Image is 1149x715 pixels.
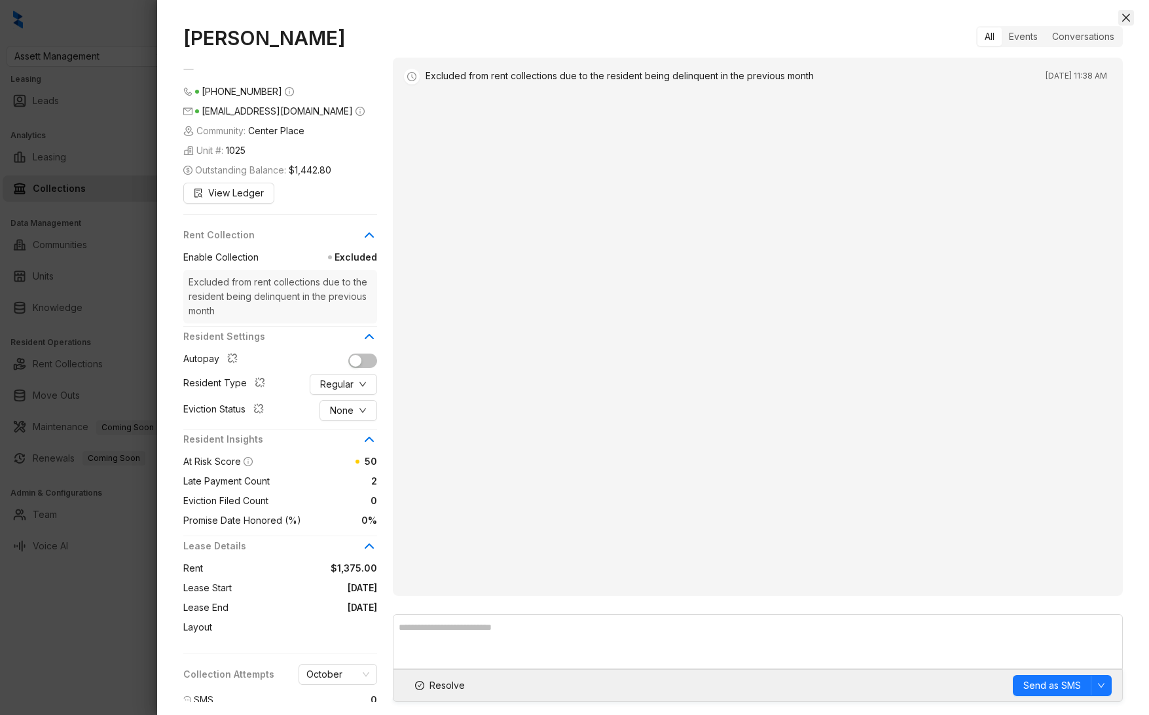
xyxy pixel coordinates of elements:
[183,561,203,576] span: Rent
[183,539,377,561] div: Lease Details
[183,539,361,553] span: Lease Details
[183,124,304,138] span: Community:
[183,513,301,528] span: Promise Date Honored (%)
[183,696,191,704] span: message
[194,693,213,707] span: SMS
[359,407,367,414] span: down
[183,107,192,116] span: mail
[183,352,243,369] div: Autopay
[226,143,246,158] span: 1025
[183,329,361,344] span: Resident Settings
[310,374,377,395] button: Regulardown
[244,457,253,466] span: info-circle
[183,474,270,488] span: Late Payment Count
[183,228,377,250] div: Rent Collection
[183,329,377,352] div: Resident Settings
[183,376,270,393] div: Resident Type
[202,105,353,117] span: [EMAIL_ADDRESS][DOMAIN_NAME]
[183,183,274,204] button: View Ledger
[301,513,377,528] span: 0%
[183,432,377,454] div: Resident Insights
[415,681,424,690] span: check-circle
[183,600,228,615] span: Lease End
[1002,27,1045,46] div: Events
[183,145,194,156] img: building-icon
[330,403,354,418] span: None
[183,432,361,447] span: Resident Insights
[977,27,1002,46] div: All
[976,26,1123,47] div: segmented control
[268,494,377,508] span: 0
[183,250,259,265] span: Enable Collection
[1118,10,1134,26] button: Close
[365,456,377,467] span: 50
[183,26,377,50] h1: [PERSON_NAME]
[183,143,246,158] span: Unit #:
[426,69,814,83] div: Excluded from rent collections due to the resident being delinquent in the previous month
[183,166,192,175] span: dollar
[248,124,304,138] span: Center Place
[371,693,377,707] span: 0
[183,228,361,242] span: Rent Collection
[228,600,377,615] span: [DATE]
[285,87,294,96] span: info-circle
[203,561,377,576] span: $1,375.00
[183,456,241,467] span: At Risk Score
[1121,12,1131,23] span: close
[404,675,476,696] button: Resolve
[232,581,377,595] span: [DATE]
[183,581,232,595] span: Lease Start
[183,126,194,136] img: building-icon
[183,402,269,419] div: Eviction Status
[359,380,367,388] span: down
[289,163,331,177] span: $1,442.80
[259,250,377,265] span: Excluded
[208,186,264,200] span: View Ledger
[1013,675,1091,696] button: Send as SMS
[404,69,420,84] span: clock-circle
[270,474,377,488] span: 2
[183,620,212,634] span: Layout
[1023,678,1081,693] span: Send as SMS
[194,189,203,198] span: file-search
[306,665,369,684] span: October
[183,494,268,508] span: Eviction Filed Count
[183,87,192,96] span: phone
[183,163,331,177] span: Outstanding Balance:
[356,107,365,116] span: info-circle
[429,678,465,693] span: Resolve
[320,377,354,392] span: Regular
[1045,27,1122,46] div: Conversations
[1097,682,1105,689] span: down
[202,86,282,97] span: [PHONE_NUMBER]
[183,667,274,682] span: Collection Attempts
[1046,69,1107,82] span: [DATE] 11:38 AM
[319,400,377,421] button: Nonedown
[183,270,377,323] span: Excluded from rent collections due to the resident being delinquent in the previous month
